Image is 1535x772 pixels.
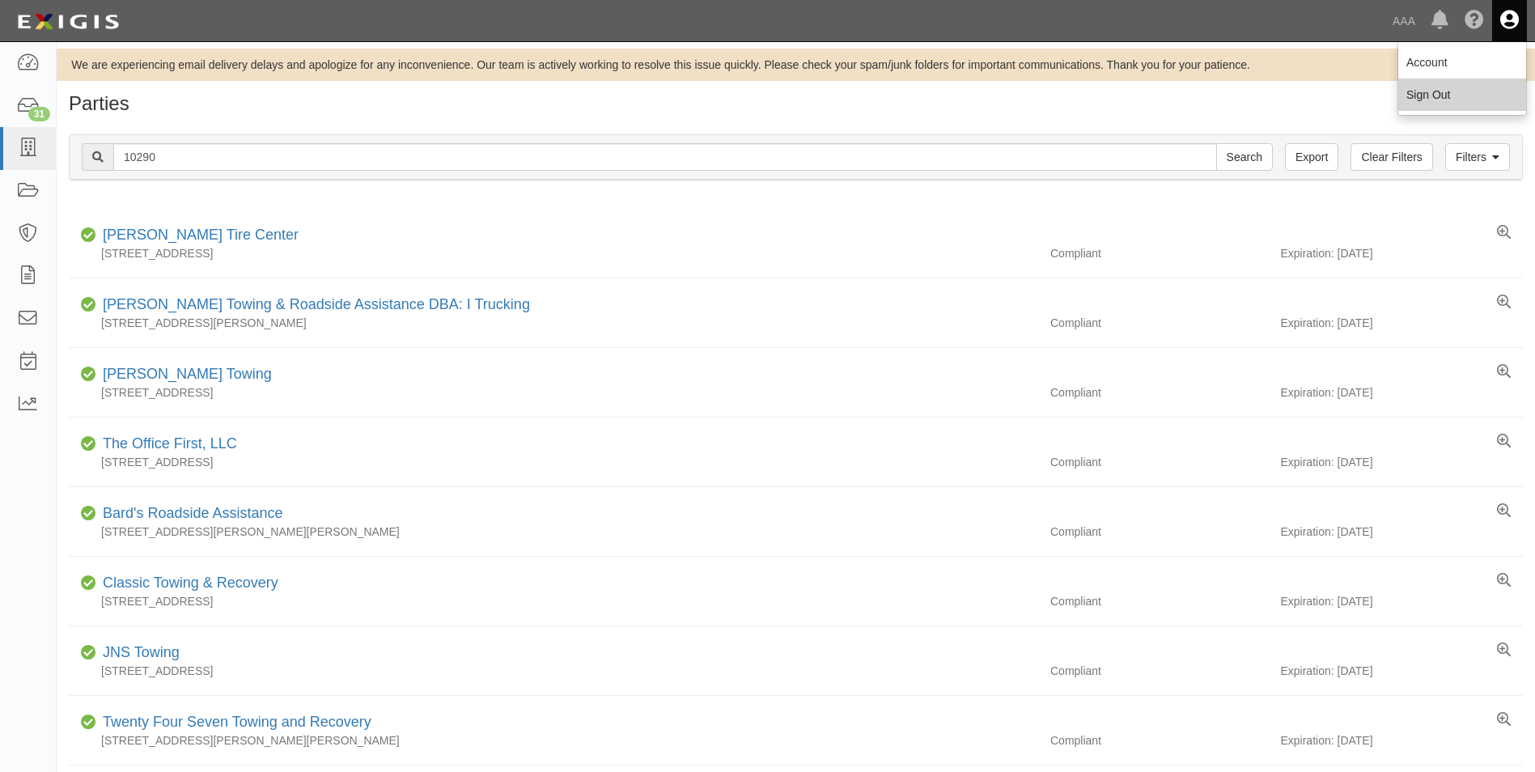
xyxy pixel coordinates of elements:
[1351,143,1432,171] a: Clear Filters
[1280,315,1522,331] div: Expiration: [DATE]
[1280,384,1522,401] div: Expiration: [DATE]
[1497,712,1511,728] a: View results summary
[69,384,1038,401] div: [STREET_ADDRESS]
[96,503,283,524] div: Bard's Roadside Assistance
[96,364,272,385] div: Henderson Towing
[81,717,96,728] i: Compliant
[81,369,96,380] i: Compliant
[1497,434,1511,450] a: View results summary
[1465,11,1484,31] i: Help Center - Complianz
[1038,524,1280,540] div: Compliant
[12,7,124,36] img: logo-5460c22ac91f19d4615b14bd174203de0afe785f0fc80cf4dbbc73dc1793850b.png
[69,315,1038,331] div: [STREET_ADDRESS][PERSON_NAME]
[1038,315,1280,331] div: Compliant
[1038,593,1280,609] div: Compliant
[1280,593,1522,609] div: Expiration: [DATE]
[103,296,530,312] a: [PERSON_NAME] Towing & Roadside Assistance DBA: I Trucking
[1038,384,1280,401] div: Compliant
[69,93,1523,114] h1: Parties
[96,434,237,455] div: The Office First, LLC
[81,647,96,659] i: Compliant
[1445,143,1510,171] a: Filters
[96,643,180,664] div: JNS Towing
[1497,643,1511,659] a: View results summary
[69,663,1038,679] div: [STREET_ADDRESS]
[1497,503,1511,520] a: View results summary
[81,578,96,589] i: Compliant
[1285,143,1338,171] a: Export
[96,225,299,246] div: Richey Goodyear Tire Center
[1038,732,1280,749] div: Compliant
[69,245,1038,261] div: [STREET_ADDRESS]
[28,107,50,121] div: 31
[69,732,1038,749] div: [STREET_ADDRESS][PERSON_NAME][PERSON_NAME]
[103,644,180,660] a: JNS Towing
[103,227,299,243] a: [PERSON_NAME] Tire Center
[1398,46,1526,78] a: Account
[69,454,1038,470] div: [STREET_ADDRESS]
[103,575,278,591] a: Classic Towing & Recovery
[1497,364,1511,380] a: View results summary
[81,508,96,520] i: Compliant
[1497,573,1511,589] a: View results summary
[1038,245,1280,261] div: Compliant
[103,505,283,521] a: Bard's Roadside Assistance
[1280,524,1522,540] div: Expiration: [DATE]
[1280,245,1522,261] div: Expiration: [DATE]
[1398,78,1526,111] a: Sign Out
[69,593,1038,609] div: [STREET_ADDRESS]
[1038,454,1280,470] div: Compliant
[1280,663,1522,679] div: Expiration: [DATE]
[1038,663,1280,679] div: Compliant
[1280,454,1522,470] div: Expiration: [DATE]
[81,299,96,311] i: Compliant
[81,230,96,241] i: Compliant
[1280,732,1522,749] div: Expiration: [DATE]
[57,57,1535,73] div: We are experiencing email delivery delays and apologize for any inconvenience. Our team is active...
[113,143,1217,171] input: Search
[96,295,530,316] div: Brown's Towing & Roadside Assistance DBA: I Trucking
[103,435,237,452] a: The Office First, LLC
[96,573,278,594] div: Classic Towing & Recovery
[81,439,96,450] i: Compliant
[69,524,1038,540] div: [STREET_ADDRESS][PERSON_NAME][PERSON_NAME]
[103,714,371,730] a: Twenty Four Seven Towing and Recovery
[1384,5,1423,37] a: AAA
[1497,225,1511,241] a: View results summary
[96,712,371,733] div: Twenty Four Seven Towing and Recovery
[103,366,272,382] a: [PERSON_NAME] Towing
[1216,143,1273,171] input: Search
[1497,295,1511,311] a: View results summary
